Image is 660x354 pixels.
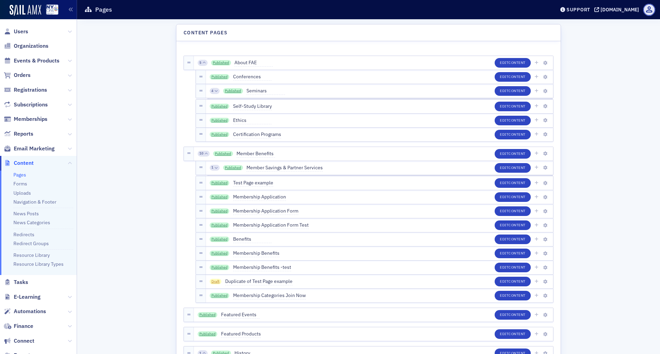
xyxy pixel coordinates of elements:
[508,104,526,109] span: Content
[13,219,50,226] a: News Categories
[233,117,272,124] span: Ethics
[210,118,230,123] a: Published
[508,165,526,170] span: Content
[14,278,28,286] span: Tasks
[14,130,33,138] span: Reports
[210,180,230,186] a: Published
[210,293,230,298] a: Published
[233,236,272,243] span: Benefits
[4,130,33,138] a: Reports
[14,322,33,330] span: Finance
[495,86,531,96] button: EditContent
[495,149,531,159] button: EditContent
[233,292,306,299] span: Membership Categories Join Now
[495,277,531,286] button: EditContent
[233,264,291,271] span: Membership Benefits -test
[495,130,531,139] button: EditContent
[221,330,261,338] span: Featured Products
[508,279,526,284] span: Content
[95,5,112,14] h1: Pages
[4,28,28,35] a: Users
[508,118,526,123] span: Content
[508,237,526,241] span: Content
[246,164,323,172] span: Member Savings & Partner Services
[246,87,285,95] span: Seminars
[508,132,526,137] span: Content
[495,263,531,272] button: EditContent
[223,88,243,94] a: Published
[4,57,59,65] a: Events & Products
[221,311,260,319] span: Featured Events
[495,192,531,202] button: EditContent
[495,116,531,125] button: EditContent
[508,222,526,227] span: Content
[495,72,531,82] button: EditContent
[210,265,230,270] a: Published
[46,4,58,15] img: SailAMX
[13,210,39,217] a: News Posts
[4,322,33,330] a: Finance
[199,151,203,156] span: 10
[508,74,526,79] span: Content
[233,250,279,257] span: Membership Benefits
[4,145,55,152] a: Email Marketing
[233,103,272,110] span: Self-Study Library
[233,221,309,229] span: Membership Application Form Test
[210,132,230,137] a: Published
[14,293,41,301] span: E-Learning
[4,42,48,50] a: Organizations
[41,4,58,16] a: View Homepage
[233,179,273,187] span: Test Page example
[198,331,218,337] a: Published
[495,178,531,188] button: EditContent
[508,194,526,199] span: Content
[508,331,526,336] span: Content
[210,194,230,200] a: Published
[210,208,230,214] a: Published
[508,293,526,298] span: Content
[495,220,531,230] button: EditContent
[495,163,531,173] button: EditContent
[10,5,41,16] img: SailAMX
[14,145,55,152] span: Email Marketing
[495,329,531,339] button: EditContent
[14,159,34,167] span: Content
[211,165,213,170] span: 1
[13,261,64,267] a: Resource Library Types
[4,159,34,167] a: Content
[495,249,531,258] button: EditContent
[508,208,526,213] span: Content
[233,73,272,81] span: Conferences
[594,7,641,12] button: [DOMAIN_NAME]
[14,42,48,50] span: Organizations
[601,7,639,13] div: [DOMAIN_NAME]
[495,310,531,320] button: EditContent
[210,279,222,284] span: Draft
[566,7,590,13] div: Support
[13,172,26,178] a: Pages
[234,59,273,67] span: About FAE
[508,180,526,185] span: Content
[13,190,31,196] a: Uploads
[508,251,526,255] span: Content
[211,60,231,66] a: Published
[198,312,218,318] a: Published
[14,71,31,79] span: Orders
[184,29,228,36] h4: Content Pages
[4,337,34,345] a: Connect
[643,4,655,16] span: Profile
[14,86,47,94] span: Registrations
[4,71,31,79] a: Orders
[233,193,286,201] span: Membership Application
[4,101,48,109] a: Subscriptions
[495,58,531,68] button: EditContent
[4,115,47,123] a: Memberships
[14,337,34,345] span: Connect
[210,74,230,80] a: Published
[4,293,41,301] a: E-Learning
[4,278,28,286] a: Tasks
[223,165,243,171] a: Published
[210,237,230,242] a: Published
[13,199,56,205] a: Navigation & Footer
